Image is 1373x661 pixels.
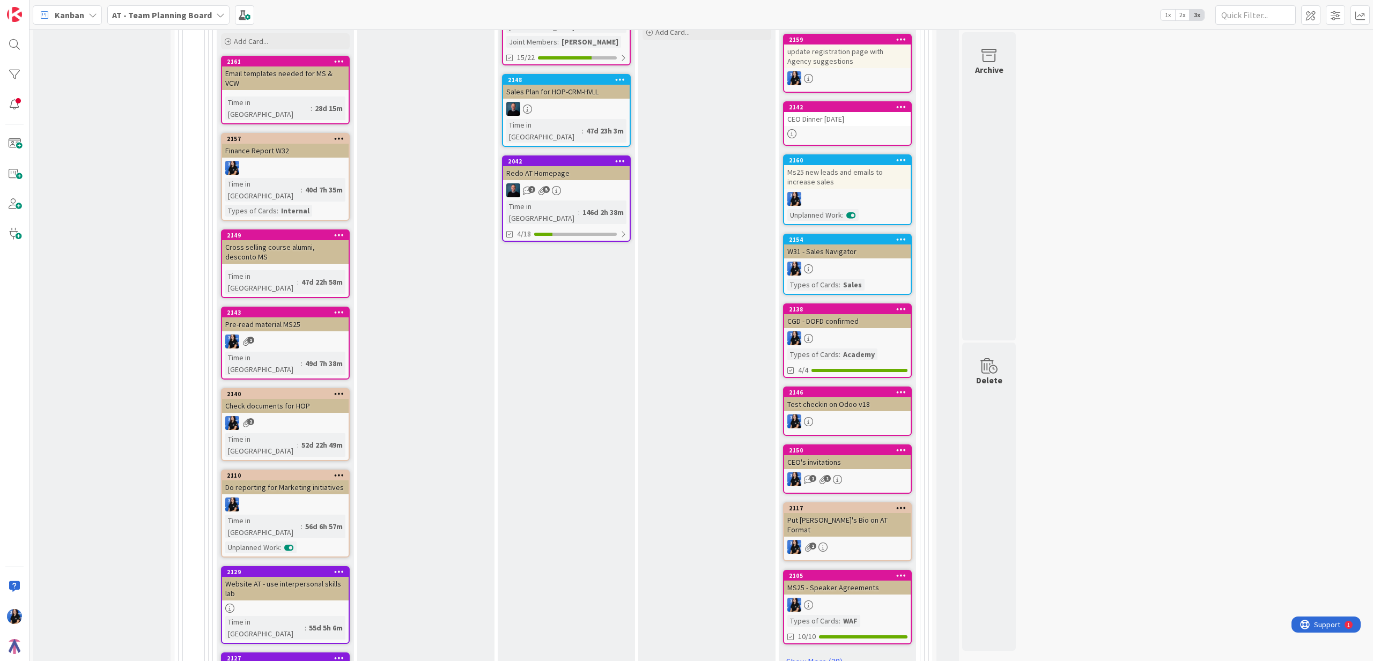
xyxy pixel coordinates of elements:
img: PC [225,335,239,348]
div: 2129Website AT - use interpersonal skills lab [222,567,349,600]
div: PC [222,161,349,175]
span: 2x [1175,10,1190,20]
img: PC [787,331,801,345]
div: Types of Cards [787,615,839,627]
div: PC [222,335,349,348]
a: 2157Finance Report W32PCTime in [GEOGRAPHIC_DATA]:40d 7h 35mTypes of Cards:Internal [221,133,350,221]
div: MS25 - Speaker Agreements [784,581,911,595]
div: Test checkin on Odoo v18 [784,397,911,411]
div: Redo AT Homepage [503,166,630,180]
div: 2148Sales Plan for HOP-CRM-HVLL [503,75,630,99]
span: : [557,36,559,48]
a: 2110Do reporting for Marketing initiativesPCTime in [GEOGRAPHIC_DATA]:56d 6h 57mUnplanned Work: [221,470,350,558]
div: 28d 15m [312,102,345,114]
span: : [297,276,299,288]
div: 56d 6h 57m [302,521,345,532]
div: 52d 22h 49m [299,439,345,451]
div: 2161 [222,57,349,66]
img: avatar [7,639,22,654]
b: AT - Team Planning Board [112,10,212,20]
div: 2042 [508,158,630,165]
div: 2140 [222,389,349,399]
div: Check documents for HOP [222,399,349,413]
div: PC [784,262,911,276]
span: : [280,541,282,553]
span: : [839,348,840,360]
div: 2148 [508,76,630,84]
div: 2161Email templates needed for MS & VCW [222,57,349,90]
div: Archive [975,63,1003,76]
span: : [839,615,840,627]
div: 2150 [784,445,911,455]
span: Kanban [55,9,84,21]
img: PC [787,472,801,486]
div: Time in [GEOGRAPHIC_DATA] [225,616,305,640]
div: 55d 5h 6m [306,622,345,634]
div: PC [784,71,911,85]
span: 1 [824,475,831,482]
a: 2160Ms25 new leads and emails to increase salesPCUnplanned Work: [783,154,912,225]
div: Time in [GEOGRAPHIC_DATA] [225,178,301,202]
span: : [582,125,584,137]
span: : [842,209,844,221]
div: 2138CGD - DOFD confirmed [784,304,911,328]
div: Finance Report W32 [222,144,349,158]
div: Types of Cards [787,348,839,360]
div: 2117Put [PERSON_NAME]'s Bio on AT Format [784,503,911,537]
div: 2159 [784,35,911,44]
div: Email templates needed for MS & VCW [222,66,349,90]
div: 2142 [784,102,911,112]
img: PC [787,414,801,428]
a: 2150CEO's invitationsPC [783,444,912,494]
div: 2129 [227,568,349,576]
a: 2142CEO Dinner [DATE] [783,101,912,146]
div: PC [784,192,911,206]
a: 2129Website AT - use interpersonal skills labTime in [GEOGRAPHIC_DATA]:55d 5h 6m [221,566,350,644]
div: PC [784,331,911,345]
div: 2160 [789,157,911,164]
div: Time in [GEOGRAPHIC_DATA] [225,433,297,457]
div: 2117 [784,503,911,513]
div: 2138 [789,306,911,313]
span: Add Card... [655,27,690,37]
div: CEO Dinner [DATE] [784,112,911,126]
img: PC [225,416,239,430]
img: PC [225,161,239,175]
div: Ms25 new leads and emails to increase sales [784,165,911,189]
span: 4/18 [517,228,531,240]
a: 2154W31 - Sales NavigatorPCTypes of Cards:Sales [783,234,912,295]
span: : [301,521,302,532]
div: Academy [840,348,877,360]
span: 2 [247,418,254,425]
div: 2157Finance Report W32 [222,134,349,158]
div: 2129 [222,567,349,577]
div: JS [503,183,630,197]
div: 146d 2h 38m [580,206,626,218]
div: PC [784,540,911,554]
div: Types of Cards [225,205,277,217]
a: 2105MS25 - Speaker AgreementsPCTypes of Cards:WAF10/10 [783,570,912,644]
div: 2150 [789,447,911,454]
div: 47d 22h 58m [299,276,345,288]
div: Pre-read material MS25 [222,317,349,331]
div: 2159 [789,36,911,43]
span: : [301,358,302,369]
span: : [301,184,302,196]
span: : [839,279,840,291]
div: 2143Pre-read material MS25 [222,308,349,331]
div: 2146Test checkin on Odoo v18 [784,388,911,411]
a: 2161Email templates needed for MS & VCWTime in [GEOGRAPHIC_DATA]:28d 15m [221,56,350,124]
div: Types of Cards [787,279,839,291]
a: 2159update registration page with Agency suggestionsPC [783,34,912,93]
span: 1 [247,337,254,344]
span: 4/4 [798,365,808,376]
div: Put [PERSON_NAME]'s Bio on AT Format [784,513,911,537]
div: [PERSON_NAME] [559,36,621,48]
div: 2105 [789,572,911,580]
div: 2161 [227,58,349,65]
span: 2 [809,543,816,549]
div: Time in [GEOGRAPHIC_DATA] [506,119,582,143]
div: 2110 [227,472,349,479]
div: 2148 [503,75,630,85]
img: PC [787,262,801,276]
